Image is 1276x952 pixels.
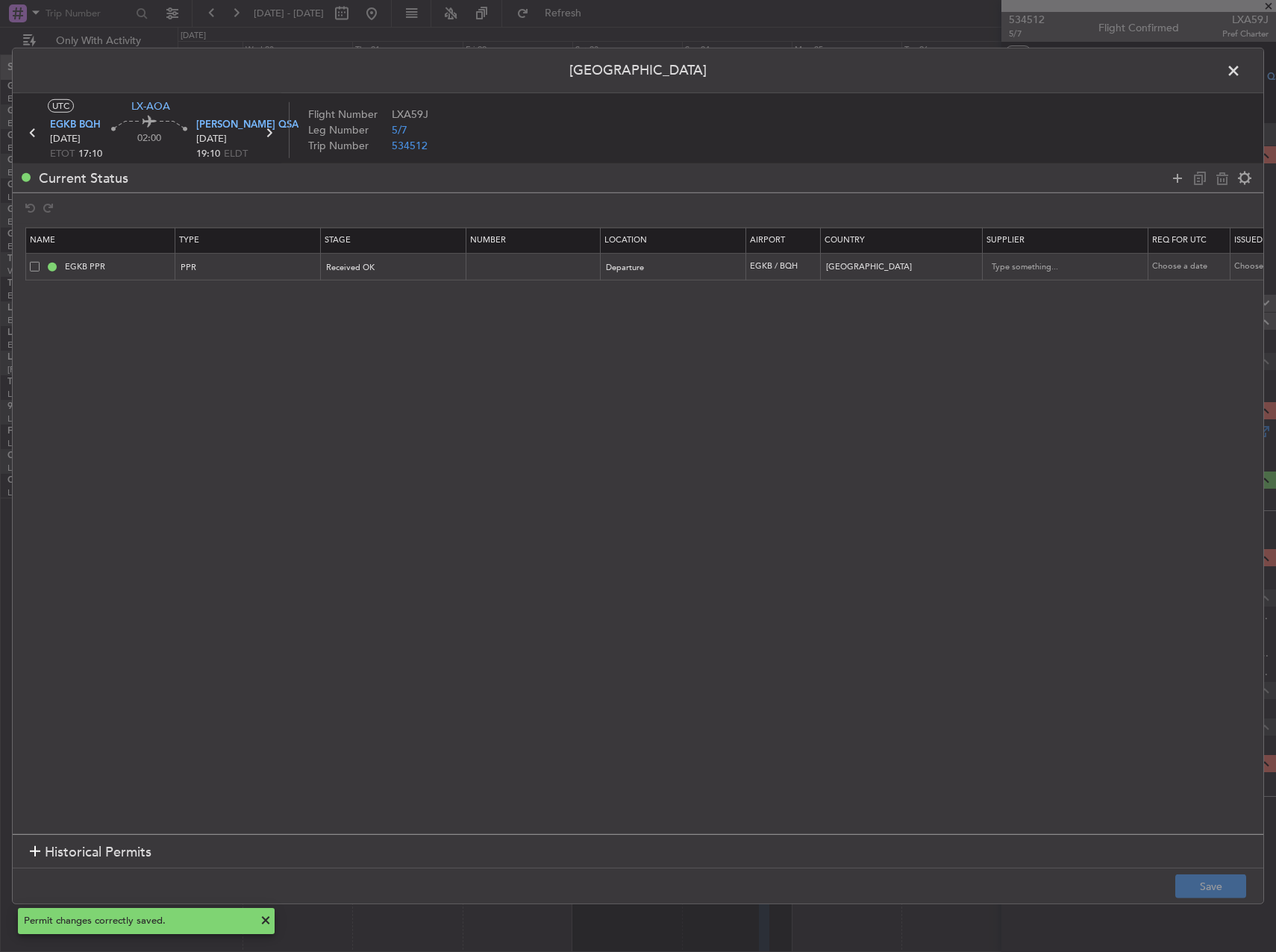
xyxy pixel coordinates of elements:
input: Type something... [992,256,1126,278]
div: Permit changes correctly saved. [24,914,252,929]
header: [GEOGRAPHIC_DATA] [13,48,1263,93]
div: Choose a date [1152,260,1230,273]
span: Req For Utc [1152,234,1207,245]
span: Supplier [986,234,1025,245]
